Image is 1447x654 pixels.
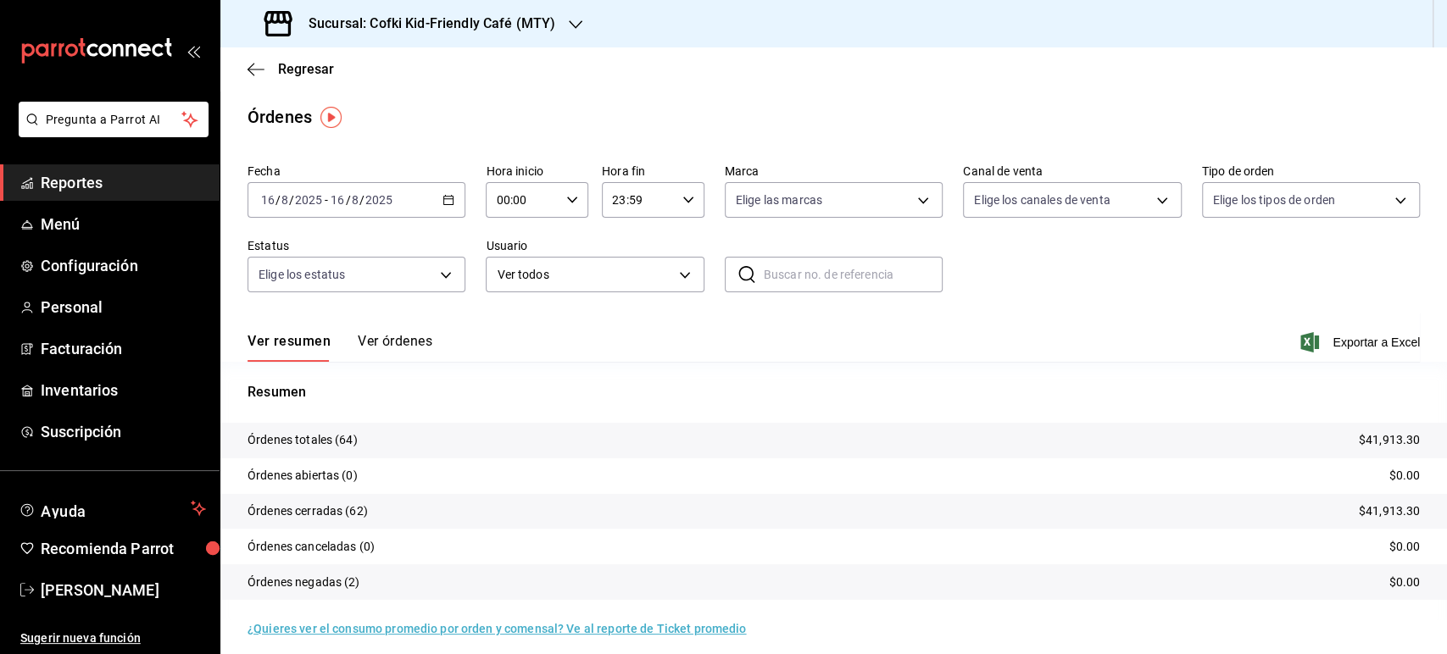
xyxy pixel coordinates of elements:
p: $41,913.30 [1359,502,1420,520]
span: Menú [41,213,206,236]
span: Ayuda [41,498,184,518]
span: Pregunta a Parrot AI [46,111,182,129]
span: Sugerir nueva función [20,629,206,647]
img: Tooltip marker [320,107,342,128]
span: / [289,193,294,207]
button: Ver órdenes [358,333,432,362]
input: -- [330,193,345,207]
span: Reportes [41,171,206,194]
span: Regresar [278,61,334,77]
button: Exportar a Excel [1304,332,1420,352]
p: Resumen [248,382,1420,402]
p: Órdenes abiertas (0) [248,467,358,485]
p: Órdenes canceladas (0) [248,538,375,556]
input: -- [281,193,289,207]
a: ¿Quieres ver el consumo promedio por orden y comensal? Ve al reporte de Ticket promedio [248,622,746,635]
button: Pregunta a Parrot AI [19,102,209,137]
span: Facturación [41,337,206,360]
span: Suscripción [41,420,206,443]
p: Órdenes totales (64) [248,431,358,449]
p: $0.00 [1389,574,1420,591]
span: Recomienda Parrot [41,537,206,560]
label: Canal de venta [963,165,1181,177]
p: $0.00 [1389,538,1420,556]
div: Órdenes [248,104,312,130]
label: Fecha [248,165,465,177]
button: Ver resumen [248,333,331,362]
span: [PERSON_NAME] [41,579,206,601]
span: / [359,193,365,207]
p: $0.00 [1389,467,1420,485]
span: Inventarios [41,379,206,402]
input: Buscar no. de referencia [764,258,943,291]
span: Personal [41,296,206,319]
span: / [345,193,350,207]
span: / [275,193,281,207]
span: Elige los canales de venta [974,191,1110,208]
button: Regresar [248,61,334,77]
label: Tipo de orden [1202,165,1420,177]
label: Hora fin [602,165,704,177]
span: Configuración [41,254,206,277]
p: Órdenes negadas (2) [248,574,360,591]
div: navigation tabs [248,333,432,362]
span: Elige los estatus [259,266,345,283]
input: -- [351,193,359,207]
input: ---- [294,193,323,207]
span: - [325,193,328,207]
span: Elige los tipos de orden [1213,191,1335,208]
span: Ver todos [497,266,672,284]
a: Pregunta a Parrot AI [12,123,209,141]
p: $41,913.30 [1359,431,1420,449]
label: Usuario [486,240,704,252]
h3: Sucursal: Cofki Kid-Friendly Café (MTY) [295,14,555,34]
p: Órdenes cerradas (62) [248,502,368,520]
span: Elige las marcas [736,191,822,208]
label: Hora inicio [486,165,588,177]
label: Marca [725,165,943,177]
input: ---- [365,193,393,207]
input: -- [260,193,275,207]
button: open_drawer_menu [186,44,200,58]
label: Estatus [248,240,465,252]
